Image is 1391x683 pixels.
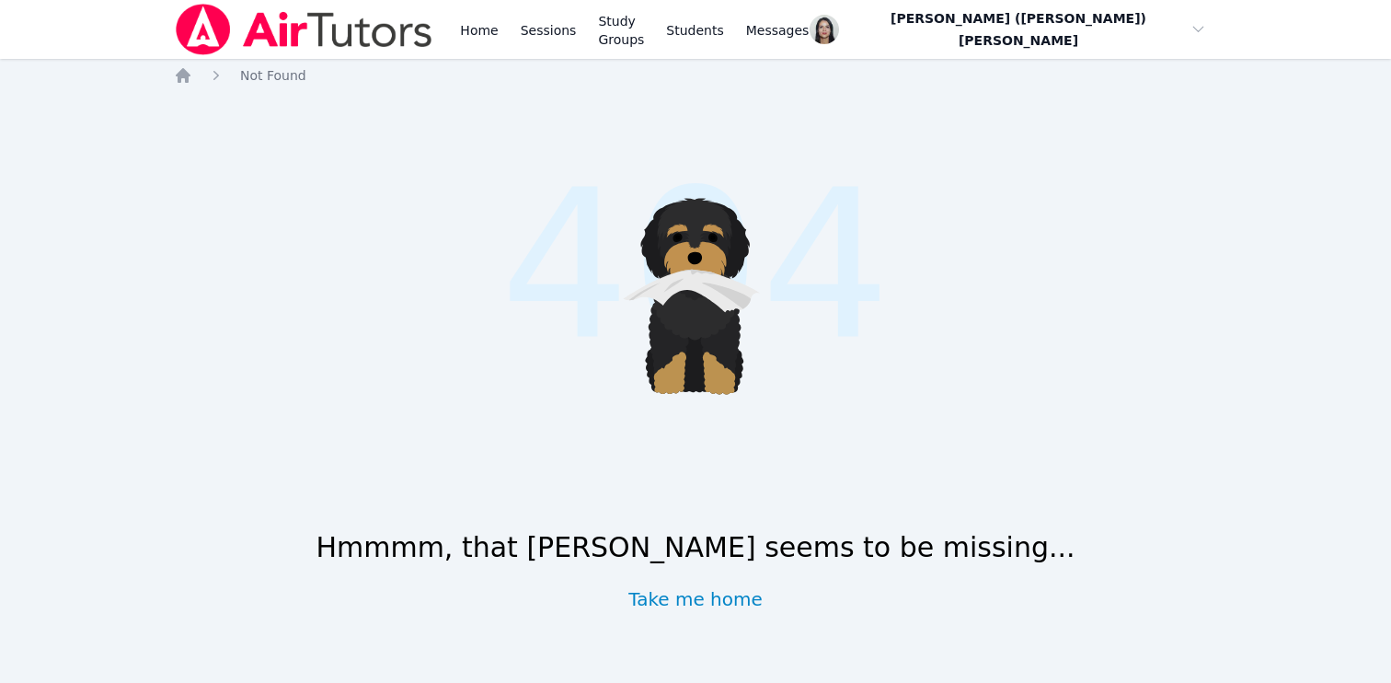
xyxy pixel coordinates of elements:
img: Air Tutors [174,4,434,55]
a: Take me home [628,586,763,612]
span: Messages [746,21,810,40]
nav: Breadcrumb [174,66,1217,85]
a: Not Found [240,66,306,85]
h1: Hmmmm, that [PERSON_NAME] seems to be missing... [316,531,1075,564]
span: Not Found [240,68,306,83]
span: 404 [500,111,891,419]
